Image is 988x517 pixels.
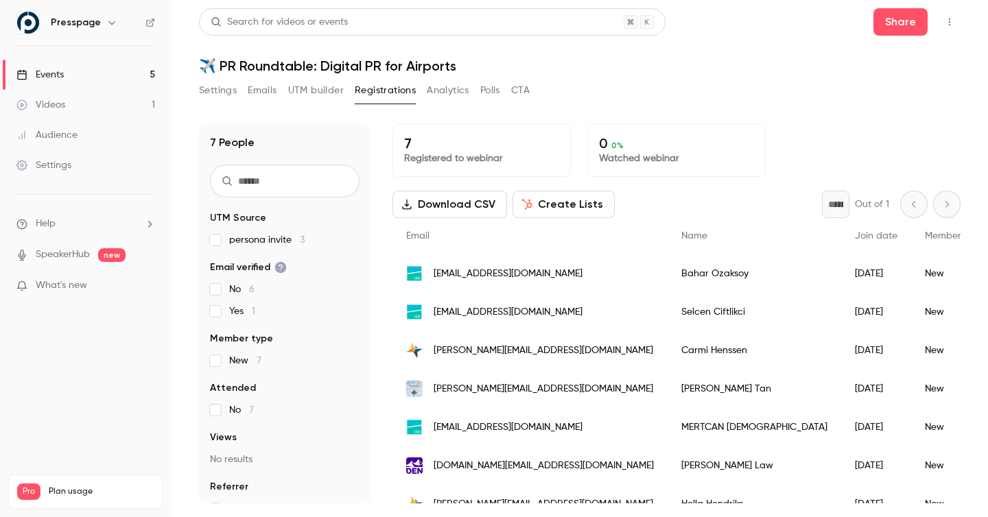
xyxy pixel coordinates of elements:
[434,497,653,512] span: [PERSON_NAME][EMAIL_ADDRESS][DOMAIN_NAME]
[210,480,248,494] span: Referrer
[434,344,653,358] span: [PERSON_NAME][EMAIL_ADDRESS][DOMAIN_NAME]
[841,408,911,446] div: [DATE]
[841,446,911,485] div: [DATE]
[355,80,416,101] button: Registrations
[257,356,261,365] span: 7
[252,306,255,316] span: 1
[210,453,360,466] p: No results
[855,197,889,211] p: Out of 1
[668,293,841,331] div: Selcen Ciftlikci
[211,15,348,29] div: Search for videos or events
[249,285,255,294] span: 6
[16,158,71,172] div: Settings
[855,231,897,241] span: Join date
[434,420,583,435] span: [EMAIL_ADDRESS][DOMAIN_NAME]
[406,419,423,435] img: igairport.aero
[513,191,615,218] button: Create Lists
[611,141,624,150] span: 0 %
[668,370,841,408] div: [PERSON_NAME] Tan
[434,267,583,281] span: [EMAIL_ADDRESS][DOMAIN_NAME]
[49,486,154,497] span: Plan usage
[199,58,961,74] h1: ✈️ PR Roundtable: Digital PR for Airports
[249,405,254,415] span: 7
[229,282,255,296] span: No
[229,354,261,368] span: New
[925,231,984,241] span: Member type
[873,8,928,36] button: Share
[36,278,87,293] span: What's new
[406,342,423,359] img: maa.nl
[17,483,40,500] span: Pro
[427,80,469,101] button: Analytics
[229,304,255,318] span: Yes
[406,381,423,397] img: changiairport.com
[36,217,56,231] span: Help
[16,128,78,142] div: Audience
[406,265,423,282] img: igairport.aero
[841,293,911,331] div: [DATE]
[229,502,268,516] span: Other
[668,446,841,485] div: [PERSON_NAME] Law
[392,191,507,218] button: Download CSV
[599,135,754,152] p: 0
[841,254,911,293] div: [DATE]
[16,217,155,231] li: help-dropdown-opener
[229,403,254,417] span: No
[51,16,101,29] h6: Presspage
[17,12,39,34] img: Presspage
[406,496,423,512] img: maa.nl
[210,332,273,346] span: Member type
[434,382,653,396] span: [PERSON_NAME][EMAIL_ADDRESS][DOMAIN_NAME]
[841,370,911,408] div: [DATE]
[210,211,266,225] span: UTM Source
[434,459,654,473] span: [DOMAIN_NAME][EMAIL_ADDRESS][DOMAIN_NAME]
[668,408,841,446] div: MERTCAN [DEMOGRAPHIC_DATA]
[210,211,360,516] section: facet-groups
[668,254,841,293] div: Bahar Ozaksoy
[210,381,256,395] span: Attended
[288,80,344,101] button: UTM builder
[16,98,65,112] div: Videos
[210,134,255,151] h1: 7 People
[16,68,64,82] div: Events
[98,248,126,262] span: new
[406,231,430,241] span: Email
[36,248,90,262] a: SpeakerHub
[668,331,841,370] div: Carmi Henssen
[139,280,155,292] iframe: Noticeable Trigger
[599,152,754,165] p: Watched webinar
[210,261,287,274] span: Email verified
[434,305,583,320] span: [EMAIL_ADDRESS][DOMAIN_NAME]
[248,80,277,101] button: Emails
[229,233,305,247] span: persona invite
[300,235,305,245] span: 3
[406,304,423,320] img: igairport.aero
[406,457,423,474] img: flydenver.com
[199,80,237,101] button: Settings
[681,231,707,241] span: Name
[404,135,559,152] p: 7
[480,80,500,101] button: Polls
[511,80,530,101] button: CTA
[841,331,911,370] div: [DATE]
[210,431,237,444] span: Views
[404,152,559,165] p: Registered to webinar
